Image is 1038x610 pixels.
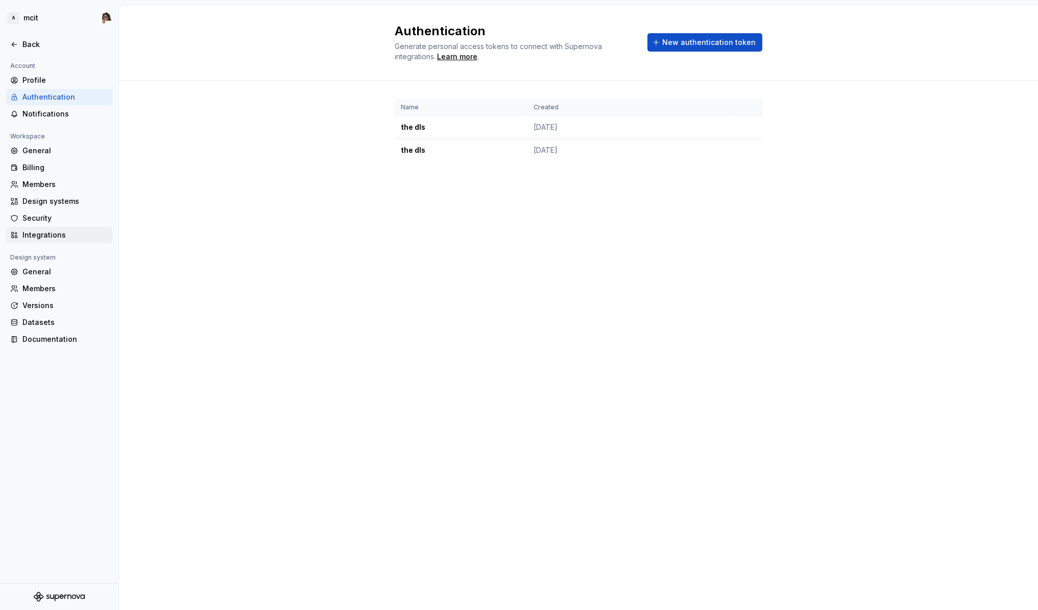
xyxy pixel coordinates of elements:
[22,196,108,206] div: Design systems
[22,146,108,156] div: General
[22,284,108,294] div: Members
[23,13,38,23] div: mcit
[395,116,527,139] td: the dls
[6,60,39,72] div: Account
[6,251,60,264] div: Design system
[527,99,736,116] th: Created
[6,106,112,122] a: Notifications
[22,317,108,327] div: Datasets
[6,331,112,347] a: Documentation
[6,143,112,159] a: General
[22,334,108,344] div: Documentation
[6,210,112,226] a: Security
[22,75,108,85] div: Profile
[6,297,112,314] a: Versions
[437,52,477,62] a: Learn more
[395,42,604,61] span: Generate personal access tokens to connect with Supernova integrations.
[6,227,112,243] a: Integrations
[647,33,762,52] button: New authentication token
[395,23,635,39] h2: Authentication
[436,53,479,61] span: .
[22,230,108,240] div: Integrations
[6,314,112,331] a: Datasets
[6,280,112,297] a: Members
[6,159,112,176] a: Billing
[100,12,112,24] img: Jessica
[7,12,19,24] div: A
[22,179,108,190] div: Members
[6,130,49,143] div: Workspace
[22,213,108,223] div: Security
[395,99,527,116] th: Name
[6,193,112,209] a: Design systems
[6,176,112,193] a: Members
[6,36,112,53] a: Back
[6,72,112,88] a: Profile
[527,139,736,162] td: [DATE]
[395,139,527,162] td: the dls
[22,109,108,119] div: Notifications
[6,264,112,280] a: General
[22,92,108,102] div: Authentication
[22,162,108,173] div: Billing
[34,592,85,602] svg: Supernova Logo
[22,267,108,277] div: General
[662,37,756,48] span: New authentication token
[527,116,736,139] td: [DATE]
[22,300,108,311] div: Versions
[2,7,116,29] button: AmcitJessica
[22,39,108,50] div: Back
[6,89,112,105] a: Authentication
